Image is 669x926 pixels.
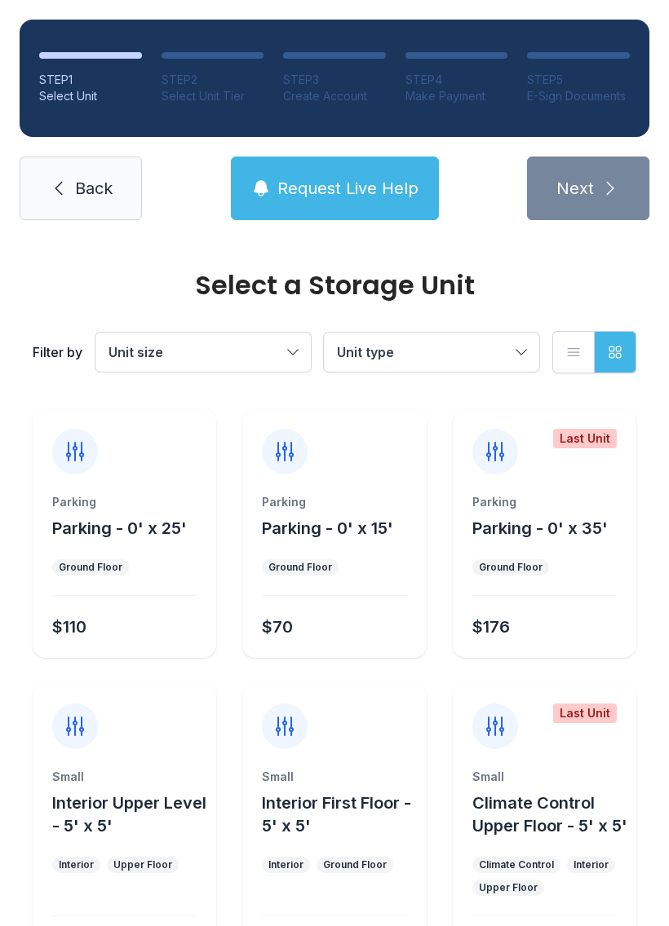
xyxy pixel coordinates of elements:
[59,561,122,574] div: Ground Floor
[52,615,86,638] div: $110
[39,72,142,88] div: STEP 1
[472,793,627,836] span: Climate Control Upper Floor - 5' x 5'
[553,703,617,723] div: Last Unit
[283,72,386,88] div: STEP 3
[479,858,554,871] div: Climate Control
[472,615,510,638] div: $176
[109,344,163,360] span: Unit size
[556,177,594,200] span: Next
[75,177,113,200] span: Back
[39,88,142,104] div: Select Unit
[337,344,394,360] span: Unit type
[262,517,393,540] button: Parking - 0' x 15'
[268,561,332,574] div: Ground Floor
[95,333,311,372] button: Unit size
[574,858,609,871] div: Interior
[52,769,197,785] div: Small
[405,88,508,104] div: Make Payment
[479,881,538,894] div: Upper Floor
[283,88,386,104] div: Create Account
[527,88,630,104] div: E-Sign Documents
[262,769,406,785] div: Small
[262,792,419,837] button: Interior First Floor - 5' x 5'
[472,518,608,538] span: Parking - 0' x 35'
[472,517,608,540] button: Parking - 0' x 35'
[52,793,206,836] span: Interior Upper Level - 5' x 5'
[52,494,197,510] div: Parking
[33,272,636,298] div: Select a Storage Unit
[52,518,187,538] span: Parking - 0' x 25'
[162,72,264,88] div: STEP 2
[553,429,617,448] div: Last Unit
[262,615,293,638] div: $70
[268,858,303,871] div: Interior
[162,88,264,104] div: Select Unit Tier
[472,769,617,785] div: Small
[113,858,172,871] div: Upper Floor
[479,561,543,574] div: Ground Floor
[324,333,539,372] button: Unit type
[323,858,387,871] div: Ground Floor
[262,793,411,836] span: Interior First Floor - 5' x 5'
[405,72,508,88] div: STEP 4
[472,494,617,510] div: Parking
[52,792,210,837] button: Interior Upper Level - 5' x 5'
[59,858,94,871] div: Interior
[472,792,630,837] button: Climate Control Upper Floor - 5' x 5'
[33,342,82,362] div: Filter by
[262,518,393,538] span: Parking - 0' x 15'
[52,517,187,540] button: Parking - 0' x 25'
[527,72,630,88] div: STEP 5
[277,177,419,200] span: Request Live Help
[262,494,406,510] div: Parking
